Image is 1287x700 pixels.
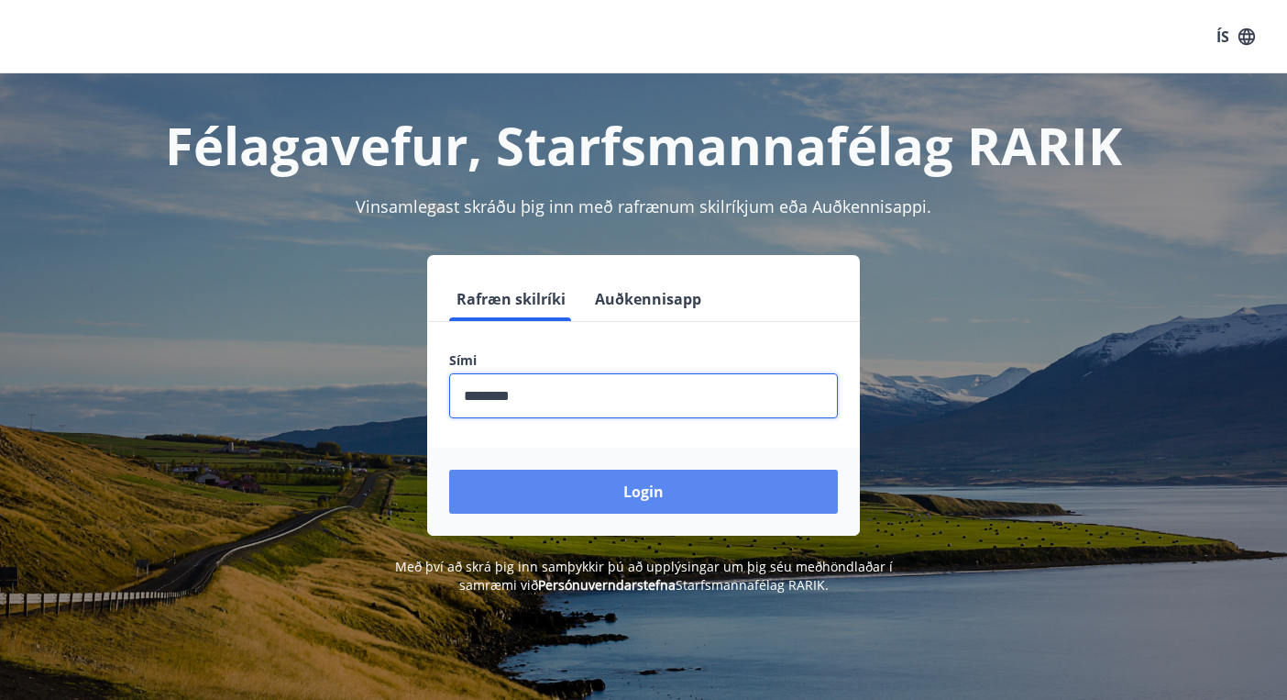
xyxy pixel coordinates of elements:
h1: Félagavefur, Starfsmannafélag RARIK [22,110,1265,180]
label: Sími [449,351,838,370]
a: Persónuverndarstefna [538,576,676,594]
button: Auðkennisapp [588,277,709,321]
button: ÍS [1206,20,1265,53]
span: Með því að skrá þig inn samþykkir þú að upplýsingar um þig séu meðhöndlaðar í samræmi við Starfsm... [395,558,893,594]
button: Login [449,470,838,514]
button: Rafræn skilríki [449,277,573,321]
span: Vinsamlegast skráðu þig inn með rafrænum skilríkjum eða Auðkennisappi. [356,195,931,217]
